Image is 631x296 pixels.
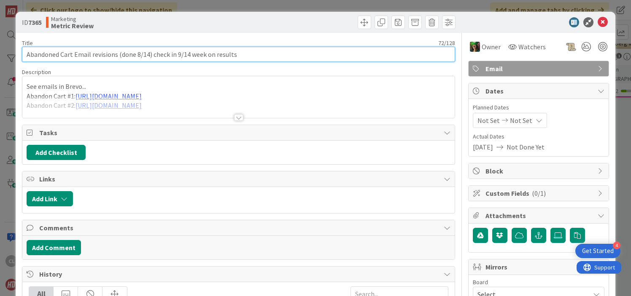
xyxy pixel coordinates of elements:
[27,145,86,160] button: Add Checklist
[27,191,73,206] button: Add Link
[473,279,488,285] span: Board
[22,39,33,47] label: Title
[485,166,593,176] span: Block
[22,17,42,27] span: ID
[51,16,94,22] span: Marketing
[482,42,501,52] span: Owner
[485,86,593,96] span: Dates
[575,244,620,258] div: Open Get Started checklist, remaining modules: 4
[518,42,546,52] span: Watchers
[27,240,81,255] button: Add Comment
[582,247,614,255] div: Get Started
[39,223,439,233] span: Comments
[51,22,94,29] b: Metric Review
[613,242,620,249] div: 4
[35,39,455,47] div: 72 / 128
[28,18,42,27] b: 7365
[473,132,604,141] span: Actual Dates
[22,68,51,76] span: Description
[470,42,480,52] img: SL
[76,92,142,100] a: [URL][DOMAIN_NAME]
[39,128,439,138] span: Tasks
[485,262,593,272] span: Mirrors
[485,211,593,221] span: Attachments
[532,189,546,197] span: ( 0/1 )
[27,91,450,101] p: Abandon Cart #1:
[18,1,38,11] span: Support
[39,174,439,184] span: Links
[485,188,593,198] span: Custom Fields
[27,82,450,91] p: See emails in Brevo...
[477,115,500,125] span: Not Set
[473,103,604,112] span: Planned Dates
[510,115,532,125] span: Not Set
[22,47,455,62] input: type card name here...
[39,269,439,279] span: History
[507,142,545,152] span: Not Done Yet
[473,142,493,152] span: [DATE]
[485,64,593,74] span: Email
